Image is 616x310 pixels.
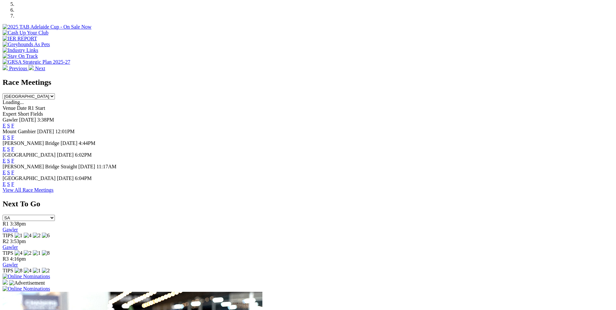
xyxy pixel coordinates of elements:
a: F [11,170,14,175]
img: 1 [33,268,41,274]
img: GRSA Strategic Plan 2025-27 [3,59,70,65]
a: S [7,181,10,187]
a: E [3,158,6,163]
img: Online Nominations [3,286,50,292]
span: [DATE] [57,175,74,181]
span: Fields [30,111,43,117]
img: Greyhounds As Pets [3,42,50,47]
img: 2025 TAB Adelaide Cup - On Sale Now [3,24,92,30]
span: Gawler [3,117,18,123]
a: Next [29,66,45,71]
img: 2 [33,233,41,239]
img: 2 [42,268,50,274]
img: Cash Up Your Club [3,30,48,36]
span: 3:53pm [10,239,26,244]
span: [DATE] [61,140,78,146]
span: TIPS [3,250,13,256]
a: E [3,170,6,175]
a: F [11,135,14,140]
span: R1 Start [28,105,45,111]
span: 4:16pm [10,256,26,262]
span: [PERSON_NAME] Bridge [3,140,59,146]
a: E [3,181,6,187]
a: F [11,181,14,187]
img: Online Nominations [3,274,50,279]
span: TIPS [3,233,13,238]
span: Next [35,66,45,71]
img: chevron-right-pager-white.svg [29,65,34,70]
span: [DATE] [78,164,95,169]
a: View All Race Meetings [3,187,54,193]
h2: Race Meetings [3,78,613,87]
span: 6:04PM [75,175,92,181]
a: Previous [3,66,29,71]
img: 4 [24,233,31,239]
span: R3 [3,256,9,262]
a: Gawler [3,262,18,267]
img: 4 [15,250,22,256]
a: E [3,123,6,128]
span: R1 [3,221,9,226]
img: chevron-left-pager-white.svg [3,65,8,70]
span: Date [17,105,27,111]
span: 3:38pm [10,221,26,226]
span: Mount Gambier [3,129,36,134]
img: 1 [33,250,41,256]
img: Advertisement [9,280,45,286]
span: [GEOGRAPHIC_DATA] [3,175,56,181]
h2: Next To Go [3,200,613,208]
span: 4:44PM [79,140,95,146]
a: F [11,158,14,163]
span: Short [18,111,29,117]
span: TIPS [3,268,13,273]
img: 15187_Greyhounds_GreysPlayCentral_Resize_SA_WebsiteBanner_300x115_2025.jpg [3,279,8,285]
img: 6 [42,233,50,239]
a: S [7,170,10,175]
a: S [7,123,10,128]
span: R2 [3,239,9,244]
span: Venue [3,105,16,111]
a: S [7,135,10,140]
img: 8 [42,250,50,256]
span: [DATE] [37,129,54,134]
a: Gawler [3,227,18,232]
img: 8 [15,268,22,274]
a: E [3,135,6,140]
a: F [11,146,14,152]
span: [PERSON_NAME] Bridge Straight [3,164,77,169]
span: Previous [9,66,27,71]
span: Expert [3,111,17,117]
img: 2 [24,250,31,256]
img: 4 [24,268,31,274]
img: Industry Links [3,47,38,53]
img: Stay On Track [3,53,38,59]
span: 11:17AM [96,164,117,169]
a: E [3,146,6,152]
span: 12:01PM [55,129,75,134]
a: S [7,158,10,163]
span: Loading... [3,99,24,105]
span: [DATE] [57,152,74,158]
a: S [7,146,10,152]
a: F [11,123,14,128]
img: IER REPORT [3,36,37,42]
span: [DATE] [19,117,36,123]
a: Gawler [3,244,18,250]
img: 1 [15,233,22,239]
span: 3:38PM [37,117,54,123]
span: [GEOGRAPHIC_DATA] [3,152,56,158]
span: 6:02PM [75,152,92,158]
